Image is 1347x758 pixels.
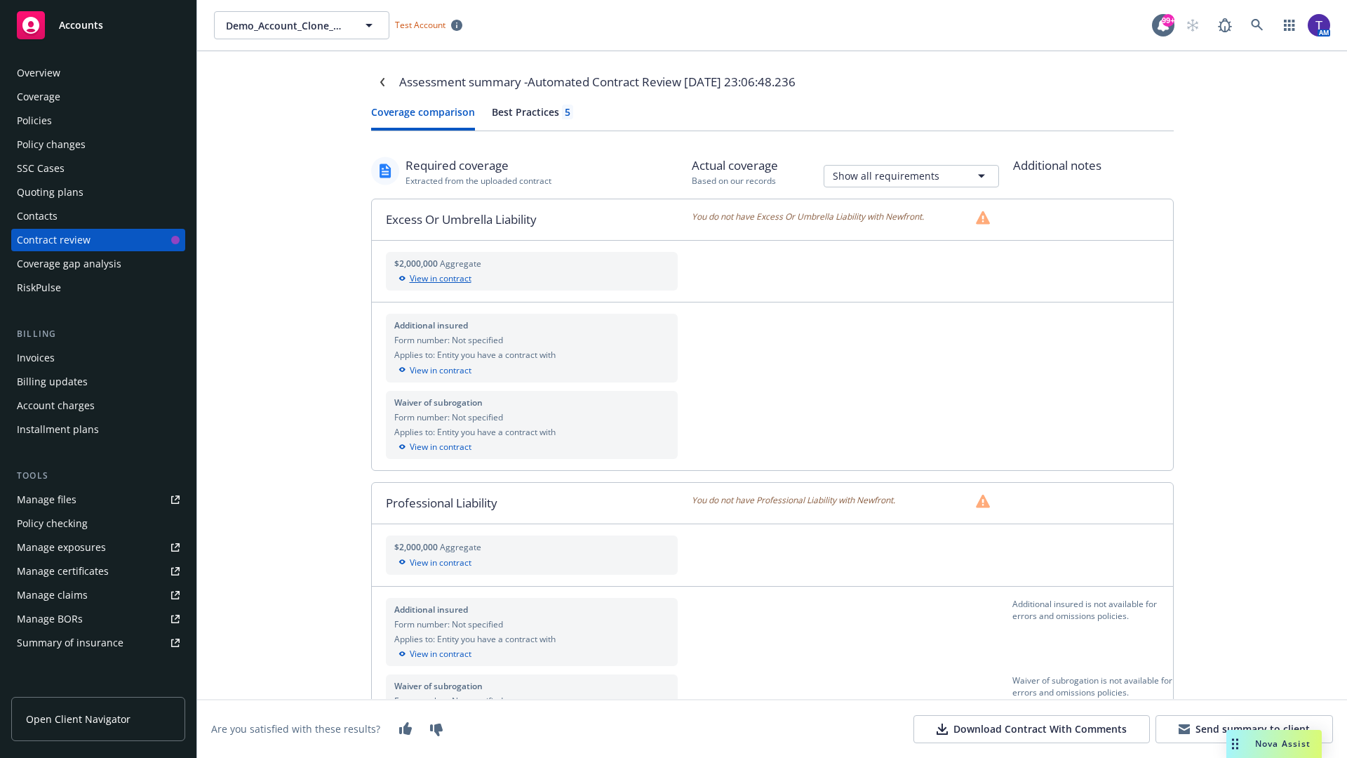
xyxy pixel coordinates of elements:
[17,512,88,535] div: Policy checking
[394,633,670,645] div: Applies to: Entity you have a contract with
[11,277,185,299] a: RiskPulse
[406,175,551,187] div: Extracted from the uploaded contract
[17,253,121,275] div: Coverage gap analysis
[11,347,185,369] a: Invoices
[17,62,60,84] div: Overview
[1226,730,1322,758] button: Nova Assist
[394,258,440,270] span: $2,000,000
[1179,722,1310,736] div: Send summary to client
[11,682,185,696] div: Analytics hub
[692,494,895,508] span: You do not have Professional Liability with Newfront.
[17,371,88,393] div: Billing updates
[1012,674,1172,743] div: Waiver of subrogation is not available for errors and omissions policies.
[17,229,91,251] div: Contract review
[11,62,185,84] a: Overview
[394,349,670,361] div: Applies to: Entity you have a contract with
[1013,157,1174,175] div: Additional notes
[394,319,670,331] div: Additional insured
[11,632,185,654] a: Summary of insurance
[372,199,692,240] div: Excess Or Umbrella Liability
[394,272,670,285] div: View in contract
[11,6,185,45] a: Accounts
[17,133,86,156] div: Policy changes
[1162,14,1174,27] div: 99+
[440,541,481,553] span: Aggregate
[565,105,570,119] div: 5
[11,253,185,275] a: Coverage gap analysis
[17,394,95,417] div: Account charges
[692,175,778,187] div: Based on our records
[1179,11,1207,39] a: Start snowing
[11,536,185,559] a: Manage exposures
[11,133,185,156] a: Policy changes
[1243,11,1271,39] a: Search
[17,488,76,511] div: Manage files
[394,411,670,423] div: Form number: Not specified
[394,557,670,569] div: View in contract
[395,19,445,31] span: Test Account
[17,560,109,583] div: Manage certificates
[17,157,65,180] div: SSC Cases
[17,86,60,108] div: Coverage
[26,712,130,726] span: Open Client Navigator
[1211,11,1239,39] a: Report a Bug
[394,618,670,630] div: Form number: Not specified
[11,488,185,511] a: Manage files
[17,632,123,654] div: Summary of insurance
[1308,14,1330,36] img: photo
[17,536,106,559] div: Manage exposures
[394,397,670,408] div: Waiver of subrogation
[11,608,185,630] a: Manage BORs
[11,327,185,341] div: Billing
[11,512,185,535] a: Policy checking
[17,584,88,606] div: Manage claims
[399,73,796,91] div: Assessment summary - Automated Contract Review [DATE] 23:06:48.236
[17,608,83,630] div: Manage BORs
[59,20,103,31] span: Accounts
[394,648,670,660] div: View in contract
[371,71,394,93] a: Navigate back
[1012,598,1172,666] div: Additional insured is not available for errors and omissions policies.
[394,441,670,453] div: View in contract
[11,469,185,483] div: Tools
[394,541,440,553] span: $2,000,000
[1275,11,1304,39] a: Switch app
[11,560,185,583] a: Manage certificates
[17,347,55,369] div: Invoices
[11,418,185,441] a: Installment plans
[937,722,1127,736] div: Download Contract With Comments
[913,715,1150,743] button: Download Contract With Comments
[11,205,185,227] a: Contacts
[11,371,185,393] a: Billing updates
[394,364,670,377] div: View in contract
[11,157,185,180] a: SSC Cases
[389,18,468,32] span: Test Account
[226,18,347,33] span: Demo_Account_Clone_QA_CR_Tests_Client
[492,105,573,119] div: Best Practices
[692,211,924,225] span: You do not have Excess Or Umbrella Liability with Newfront.
[394,334,670,346] div: Form number: Not specified
[1226,730,1244,758] div: Drag to move
[371,105,475,131] button: Coverage comparison
[17,181,83,204] div: Quoting plans
[11,109,185,132] a: Policies
[11,229,185,251] a: Contract review
[214,11,389,39] button: Demo_Account_Clone_QA_CR_Tests_Client
[17,205,58,227] div: Contacts
[211,722,380,737] div: Are you satisfied with these results?
[692,157,778,175] div: Actual coverage
[394,680,670,692] div: Waiver of subrogation
[11,394,185,417] a: Account charges
[17,109,52,132] div: Policies
[11,181,185,204] a: Quoting plans
[372,483,692,524] div: Professional Liability
[1255,738,1311,750] span: Nova Assist
[394,604,670,616] div: Additional insured
[394,426,670,438] div: Applies to: Entity you have a contract with
[394,695,670,707] div: Form number: Not specified
[1155,715,1333,743] button: Send summary to client
[17,418,99,441] div: Installment plans
[440,258,481,270] span: Aggregate
[17,277,61,299] div: RiskPulse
